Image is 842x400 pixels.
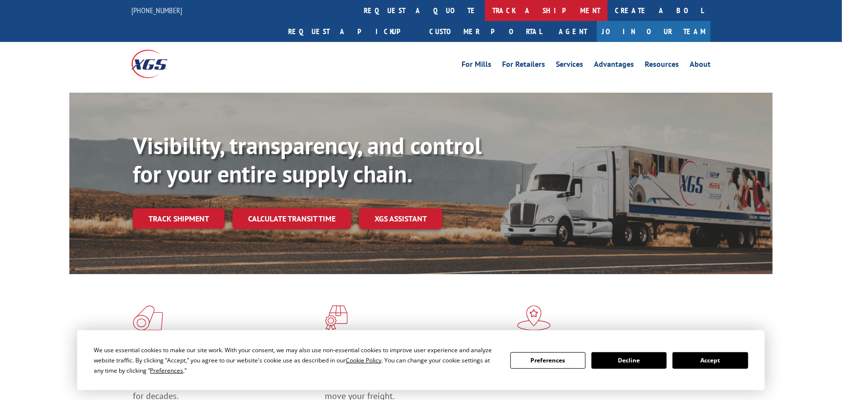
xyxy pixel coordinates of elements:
[591,352,667,369] button: Decline
[131,5,182,15] a: [PHONE_NUMBER]
[77,330,765,390] div: Cookie Consent Prompt
[94,345,498,376] div: We use essential cookies to make our site work. With your consent, we may also use non-essential ...
[673,352,748,369] button: Accept
[517,305,551,331] img: xgs-icon-flagship-distribution-model-red
[645,60,679,71] a: Resources
[325,305,348,331] img: xgs-icon-focused-on-flooring-red
[597,21,711,42] a: Join Our Team
[281,21,422,42] a: Request a pickup
[150,366,183,375] span: Preferences
[462,60,491,71] a: For Mills
[594,60,634,71] a: Advantages
[502,60,545,71] a: For Retailers
[133,305,163,331] img: xgs-icon-total-supply-chain-intelligence-red
[510,352,586,369] button: Preferences
[232,208,351,229] a: Calculate transit time
[556,60,583,71] a: Services
[133,130,482,189] b: Visibility, transparency, and control for your entire supply chain.
[690,60,711,71] a: About
[359,208,442,229] a: XGS ASSISTANT
[346,356,381,364] span: Cookie Policy
[549,21,597,42] a: Agent
[133,208,225,229] a: Track shipment
[422,21,549,42] a: Customer Portal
